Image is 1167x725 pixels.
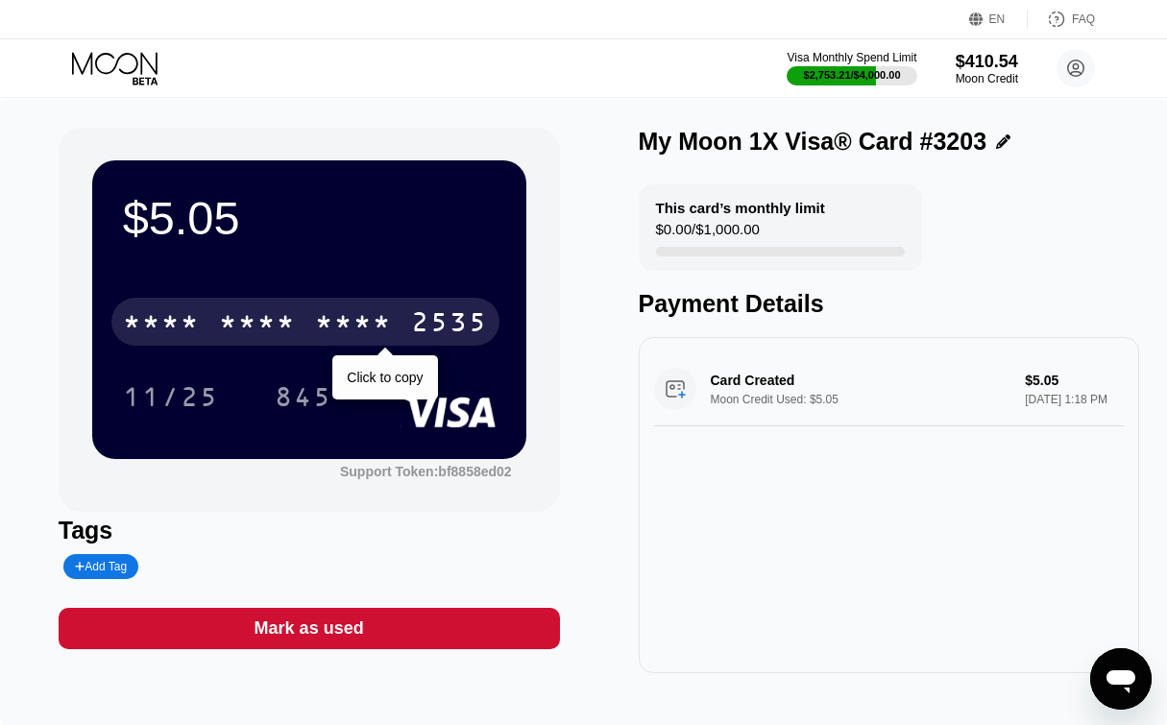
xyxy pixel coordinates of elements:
div: Payment Details [639,290,1140,318]
div: 2535 [411,309,488,340]
div: Click to copy [347,370,423,385]
div: Visa Monthly Spend Limit$2,753.21/$4,000.00 [787,51,916,85]
div: Mark as used [255,617,364,640]
div: 845 [260,373,347,421]
div: My Moon 1X Visa® Card #3203 [639,128,987,156]
div: EN [989,12,1006,26]
div: FAQ [1072,12,1095,26]
div: FAQ [1028,10,1095,29]
iframe: Button to launch messaging window [1090,648,1152,710]
div: Moon Credit [956,72,1018,85]
div: 11/25 [109,373,233,421]
div: $410.54Moon Credit [956,52,1018,85]
div: Support Token: bf8858ed02 [340,464,512,479]
div: Visa Monthly Spend Limit [787,51,916,64]
div: $5.05 [123,191,496,245]
div: Tags [59,517,560,544]
div: 845 [275,384,332,415]
div: This card’s monthly limit [656,200,825,216]
div: Add Tag [75,560,127,573]
div: $2,753.21 / $4,000.00 [804,69,901,81]
div: EN [969,10,1028,29]
div: $410.54 [956,52,1018,72]
div: Mark as used [59,608,560,649]
div: Support Token:bf8858ed02 [340,464,512,479]
div: 11/25 [123,384,219,415]
div: Add Tag [63,554,138,579]
div: $0.00 / $1,000.00 [656,221,760,247]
